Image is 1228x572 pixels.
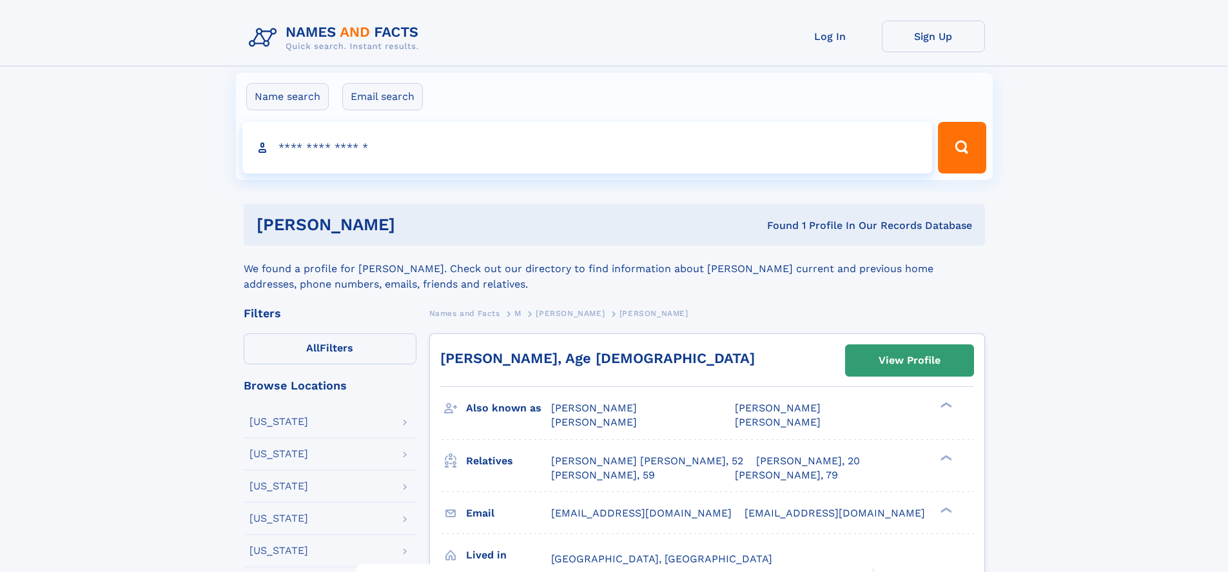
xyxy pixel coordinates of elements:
a: [PERSON_NAME], Age [DEMOGRAPHIC_DATA] [440,350,755,366]
a: Sign Up [882,21,985,52]
a: [PERSON_NAME], 59 [551,468,655,482]
span: M [514,309,521,318]
a: [PERSON_NAME] [536,305,605,321]
span: [PERSON_NAME] [735,402,821,414]
span: [EMAIL_ADDRESS][DOMAIN_NAME] [745,507,925,519]
span: [PERSON_NAME] [551,416,637,428]
h1: [PERSON_NAME] [257,217,581,233]
img: Logo Names and Facts [244,21,429,55]
h3: Also known as [466,397,551,419]
div: ❯ [937,401,953,409]
div: Filters [244,308,416,319]
div: [US_STATE] [249,546,308,556]
span: All [306,342,320,354]
div: Browse Locations [244,380,416,391]
label: Filters [244,333,416,364]
h3: Email [466,502,551,524]
button: Search Button [938,122,986,173]
h3: Lived in [466,544,551,566]
div: ❯ [937,506,953,514]
div: [US_STATE] [249,417,308,427]
div: ❯ [937,453,953,462]
a: View Profile [846,345,973,376]
div: We found a profile for [PERSON_NAME]. Check out our directory to find information about [PERSON_N... [244,246,985,292]
div: [US_STATE] [249,481,308,491]
span: [GEOGRAPHIC_DATA], [GEOGRAPHIC_DATA] [551,553,772,565]
div: [US_STATE] [249,449,308,459]
input: search input [242,122,933,173]
span: [PERSON_NAME] [619,309,688,318]
div: Found 1 Profile In Our Records Database [581,219,972,233]
h3: Relatives [466,450,551,472]
a: Log In [779,21,882,52]
span: [PERSON_NAME] [551,402,637,414]
a: [PERSON_NAME], 20 [756,454,860,468]
a: [PERSON_NAME], 79 [735,468,838,482]
label: Email search [342,83,423,110]
span: [PERSON_NAME] [536,309,605,318]
div: View Profile [879,346,940,375]
a: M [514,305,521,321]
a: Names and Facts [429,305,500,321]
span: [PERSON_NAME] [735,416,821,428]
a: [PERSON_NAME] [PERSON_NAME], 52 [551,454,743,468]
span: [EMAIL_ADDRESS][DOMAIN_NAME] [551,507,732,519]
label: Name search [246,83,329,110]
div: [US_STATE] [249,513,308,524]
